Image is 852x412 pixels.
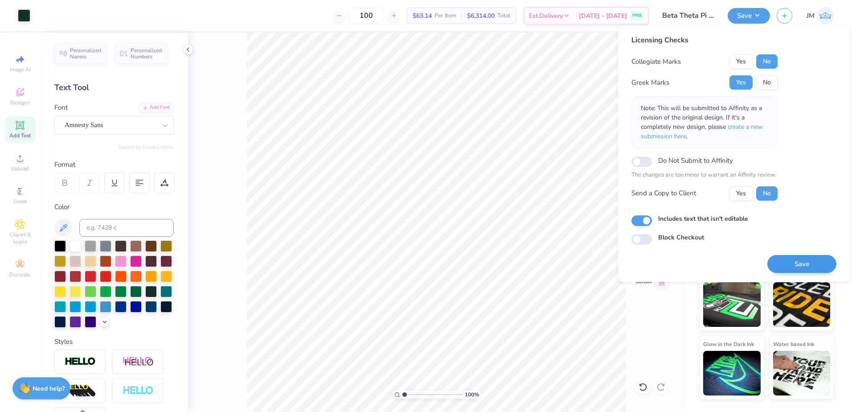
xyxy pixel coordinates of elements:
[807,7,834,25] a: JM
[756,75,778,90] button: No
[529,11,563,21] span: Est. Delivery
[70,47,102,60] span: Personalized Names
[631,78,669,88] div: Greek Marks
[131,47,162,60] span: Personalized Numbers
[658,155,733,166] label: Do Not Submit to Affinity
[54,202,174,212] div: Color
[773,351,831,396] img: Water based Ink
[434,11,456,21] span: Per Item
[54,160,175,170] div: Format
[631,188,696,198] div: Send a Copy to Client
[11,165,29,172] span: Upload
[10,99,30,106] span: Designs
[413,11,432,21] span: $63.14
[9,132,31,139] span: Add Text
[65,384,96,398] img: 3d Illusion
[728,8,770,24] button: Save
[9,271,31,278] span: Decorate
[703,351,761,396] img: Glow in the Dark Ink
[641,103,768,141] p: Note: This will be submitted to Affinity as a revision of the original design. If it's a complete...
[631,171,778,180] p: The changes are too minor to warrant an Affinity review.
[10,66,31,73] span: Image AI
[658,214,748,223] label: Includes text that isn't editable
[13,198,27,205] span: Greek
[54,337,174,347] div: Styles
[54,103,68,113] label: Font
[579,11,627,21] span: [DATE] - [DATE]
[729,54,753,69] button: Yes
[729,186,753,201] button: Yes
[631,35,778,45] div: Licensing Checks
[123,386,154,396] img: Negative Space
[756,54,778,69] button: No
[123,356,154,367] img: Shadow
[767,255,836,273] button: Save
[658,233,704,242] label: Block Checkout
[118,144,174,151] button: Switch to Greek Letters
[465,391,479,399] span: 100 %
[349,8,384,24] input: – –
[773,339,814,349] span: Water based Ink
[817,7,834,25] img: Joshua Malaki
[497,11,511,21] span: Total
[467,11,495,21] span: $6,314.00
[807,11,815,21] span: JM
[703,282,761,327] img: Neon Ink
[54,82,174,94] div: Text Tool
[33,384,65,393] strong: Need help?
[655,7,721,25] input: Untitled Design
[703,339,754,349] span: Glow in the Dark Ink
[756,186,778,201] button: No
[139,103,174,113] div: Add Font
[631,57,681,67] div: Collegiate Marks
[632,12,642,19] span: FREE
[65,357,96,367] img: Stroke
[79,219,174,237] input: e.g. 7428 c
[773,282,831,327] img: Metallic & Glitter Ink
[4,231,36,245] span: Clipart & logos
[729,75,753,90] button: Yes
